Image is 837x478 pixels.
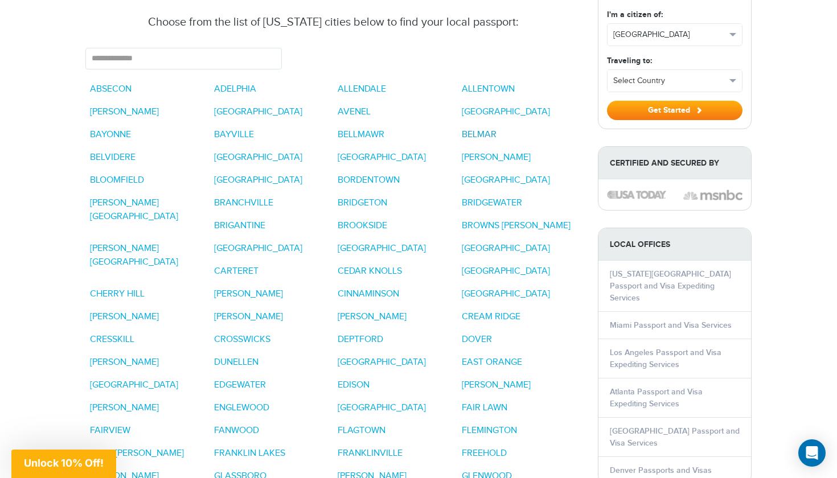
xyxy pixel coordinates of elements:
a: FAIR LAWN [462,402,507,413]
a: [GEOGRAPHIC_DATA] [338,243,426,254]
img: image description [607,191,666,199]
a: BLOOMFIELD [90,175,144,186]
a: [PERSON_NAME] [338,311,407,322]
a: Los Angeles Passport and Visa Expediting Services [610,348,721,369]
button: Select Country [608,70,742,92]
a: [GEOGRAPHIC_DATA] [338,402,426,413]
a: CROSSWICKS [214,334,270,345]
a: [GEOGRAPHIC_DATA] [462,175,550,186]
label: Traveling to: [607,55,652,67]
a: ENGLEWOOD [214,402,269,413]
a: FRANKLIN LAKES [214,448,285,459]
a: [PERSON_NAME] [90,311,159,322]
a: [PERSON_NAME] [214,289,283,299]
a: [GEOGRAPHIC_DATA] [462,106,550,117]
a: CARTERET [214,266,259,277]
a: BELMAR [462,129,497,140]
a: BROOKSIDE [338,220,387,231]
a: Denver Passports and Visas [610,465,712,475]
a: [PERSON_NAME][GEOGRAPHIC_DATA] [90,197,178,222]
a: CHERRY HILL [90,289,145,299]
a: FAIRVIEW [90,425,130,436]
button: [GEOGRAPHIC_DATA] [608,24,742,46]
a: BRANCHVILLE [214,197,273,208]
a: ALLENTOWN [462,84,515,94]
a: BROWNS [PERSON_NAME] [462,220,571,231]
a: AVENEL [338,106,371,117]
a: FRANKLINVILLE [338,448,403,459]
a: Atlanta Passport and Visa Expediting Services [610,387,703,409]
a: BORDENTOWN [338,175,400,186]
a: BRIDGETON [338,197,387,208]
a: ABSECON [90,84,132,94]
a: [GEOGRAPHIC_DATA] [214,106,302,117]
a: ADELPHIA [214,84,256,94]
a: DUNELLEN [214,357,259,368]
span: Select Country [613,75,726,86]
a: [US_STATE][GEOGRAPHIC_DATA] Passport and Visa Expediting Services [610,269,731,303]
a: DOVER [462,334,492,345]
a: BELVIDERE [90,152,136,163]
a: CREAM RIDGE [462,311,520,322]
img: image description [683,188,742,202]
a: [PERSON_NAME] [462,380,531,390]
a: [GEOGRAPHIC_DATA] [90,380,178,390]
a: [PERSON_NAME] [90,357,159,368]
a: ALLENDALE [338,84,386,94]
a: [PERSON_NAME] [462,152,531,163]
a: [GEOGRAPHIC_DATA] [462,243,550,254]
div: Open Intercom Messenger [798,439,826,467]
a: [GEOGRAPHIC_DATA] [338,152,426,163]
a: [GEOGRAPHIC_DATA] [462,266,550,277]
a: BELLMAWR [338,129,384,140]
a: [PERSON_NAME][GEOGRAPHIC_DATA] [90,243,178,267]
a: BRIDGEWATER [462,197,522,208]
a: EAST ORANGE [462,357,522,368]
a: FREEHOLD [462,448,507,459]
a: DEPTFORD [338,334,383,345]
a: [PERSON_NAME] [214,311,283,322]
a: FANWOOD [214,425,259,436]
button: Get Started [607,101,742,120]
a: FLEMINGTON [462,425,517,436]
a: [GEOGRAPHIC_DATA] [338,357,426,368]
a: [GEOGRAPHIC_DATA] [214,175,302,186]
a: [GEOGRAPHIC_DATA] [214,243,302,254]
span: [GEOGRAPHIC_DATA] [613,29,726,40]
a: CEDAR KNOLLS [338,266,402,277]
a: [GEOGRAPHIC_DATA] [462,289,550,299]
a: BAYONNE [90,129,131,140]
a: EDISON [338,380,370,390]
a: CINNAMINSON [338,289,399,299]
a: [PERSON_NAME] [90,402,159,413]
div: Unlock 10% Off! [11,450,116,478]
a: [GEOGRAPHIC_DATA] [214,152,302,163]
a: [PERSON_NAME] [90,106,159,117]
div: Choose from the list of [US_STATE] cities below to find your local passport: [94,14,572,31]
a: BAYVILLE [214,129,254,140]
a: CRESSKILL [90,334,134,345]
a: Miami Passport and Visa Services [610,320,732,330]
a: [GEOGRAPHIC_DATA] Passport and Visa Services [610,426,740,448]
label: I'm a citizen of: [607,9,663,20]
span: Unlock 10% Off! [24,457,104,469]
a: FORT [PERSON_NAME] [90,448,184,459]
a: FLAGTOWN [338,425,385,436]
strong: LOCAL OFFICES [598,228,751,261]
a: EDGEWATER [214,380,266,390]
a: BRIGANTINE [214,220,265,231]
strong: Certified and Secured by [598,147,751,179]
